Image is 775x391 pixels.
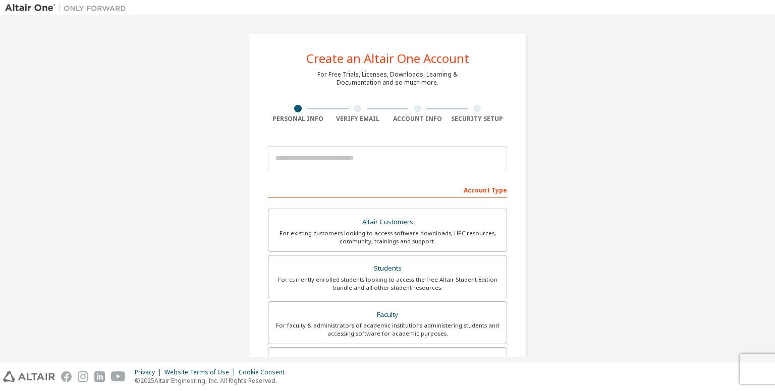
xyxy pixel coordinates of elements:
div: Cookie Consent [239,368,291,376]
div: For faculty & administrators of academic institutions administering students and accessing softwa... [274,321,501,338]
img: altair_logo.svg [3,371,55,382]
div: Verify Email [328,115,388,123]
div: Security Setup [448,115,508,123]
div: Account Info [387,115,448,123]
div: Privacy [135,368,164,376]
div: Personal Info [268,115,328,123]
div: Website Terms of Use [164,368,239,376]
div: Students [274,262,501,276]
div: For currently enrolled students looking to access the free Altair Student Edition bundle and all ... [274,276,501,292]
img: linkedin.svg [94,371,105,382]
div: Everyone else [274,354,501,368]
div: Create an Altair One Account [306,52,469,64]
img: youtube.svg [111,371,126,382]
img: Altair One [5,3,131,13]
div: For Free Trials, Licenses, Downloads, Learning & Documentation and so much more. [317,71,458,87]
div: Account Type [268,181,507,198]
div: Altair Customers [274,215,501,229]
p: © 2025 Altair Engineering, Inc. All Rights Reserved. [135,376,291,385]
div: Faculty [274,308,501,322]
img: facebook.svg [61,371,72,382]
img: instagram.svg [78,371,88,382]
div: For existing customers looking to access software downloads, HPC resources, community, trainings ... [274,229,501,245]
